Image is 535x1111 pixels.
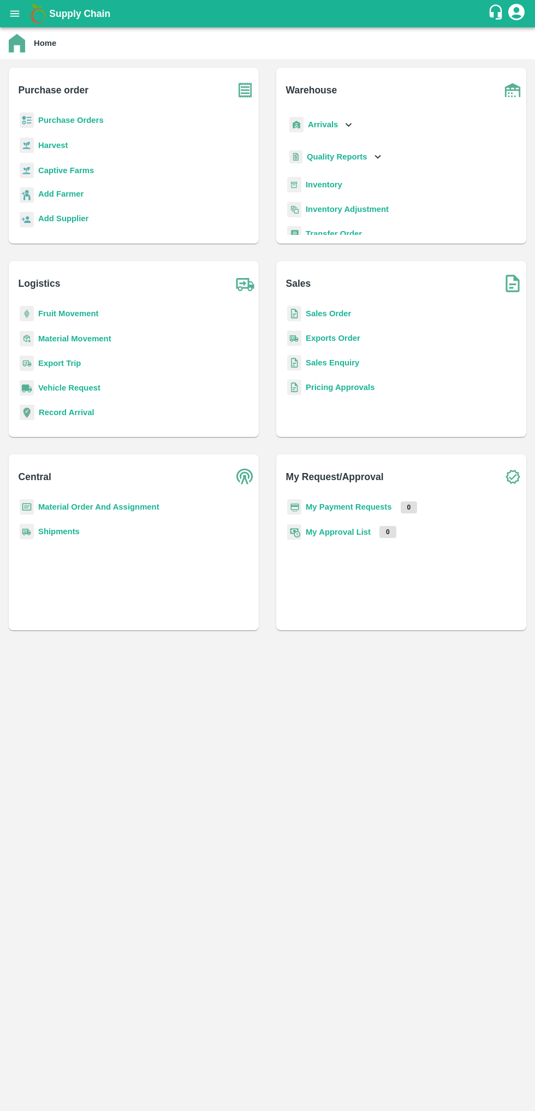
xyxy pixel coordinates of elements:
a: Export Trip [38,359,81,368]
a: Material Movement [38,334,111,343]
a: Material Order And Assignment [38,503,159,511]
img: warehouse [499,76,526,104]
b: Warehouse [286,82,337,98]
a: Supply Chain [49,6,488,21]
b: Add Farmer [38,190,84,198]
a: Record Arrival [39,408,94,417]
img: shipments [20,524,34,540]
b: Quality Reports [307,152,367,161]
img: whArrival [289,117,304,133]
div: account of current user [507,2,526,25]
img: shipments [287,330,301,346]
a: Harvest [38,141,68,150]
b: Central [19,469,51,484]
img: payment [287,499,301,515]
img: home [9,34,25,52]
div: Arrivals [287,113,355,137]
a: Add Farmer [38,188,84,203]
img: harvest [20,137,34,153]
img: sales [287,380,301,395]
a: My Approval List [306,528,371,536]
a: Transfer Order [306,229,362,238]
a: Captive Farms [38,166,94,175]
b: Purchase order [19,82,88,98]
b: Arrivals [308,120,338,129]
img: supplier [20,212,34,228]
a: Inventory [306,180,342,189]
img: truck [231,270,259,297]
img: sales [287,306,301,322]
a: Pricing Approvals [306,383,374,392]
img: logo [27,3,49,25]
img: fruit [20,306,34,322]
img: harvest [20,162,34,179]
img: purchase [231,76,259,104]
img: whInventory [287,177,301,193]
p: 0 [401,501,418,513]
img: check [499,463,526,491]
img: reciept [20,113,34,128]
img: material [20,330,34,347]
b: Home [34,39,56,48]
img: vehicle [20,380,34,396]
img: sales [287,355,301,371]
a: Shipments [38,527,80,536]
a: Purchase Orders [38,116,104,125]
b: Add Supplier [38,214,88,223]
b: My Request/Approval [286,469,384,484]
img: soSales [499,270,526,297]
a: Exports Order [306,334,360,342]
div: Quality Reports [287,146,384,168]
a: Sales Enquiry [306,358,359,367]
a: Add Supplier [38,212,88,227]
img: whTransfer [287,226,301,242]
p: 0 [379,526,396,538]
a: Vehicle Request [38,383,100,392]
button: open drawer [2,1,27,26]
img: recordArrival [20,405,34,420]
a: My Payment Requests [306,503,392,511]
img: qualityReport [289,150,302,164]
a: Inventory Adjustment [306,205,389,214]
div: customer-support [488,4,507,23]
img: central [231,463,259,491]
img: approval [287,524,301,540]
img: inventory [287,202,301,217]
b: Logistics [19,276,61,291]
b: Sales [286,276,311,291]
img: centralMaterial [20,499,34,515]
b: Supply Chain [49,8,110,19]
img: farmer [20,187,34,203]
a: Sales Order [306,309,351,318]
a: Fruit Movement [38,309,99,318]
img: delivery [20,356,34,371]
